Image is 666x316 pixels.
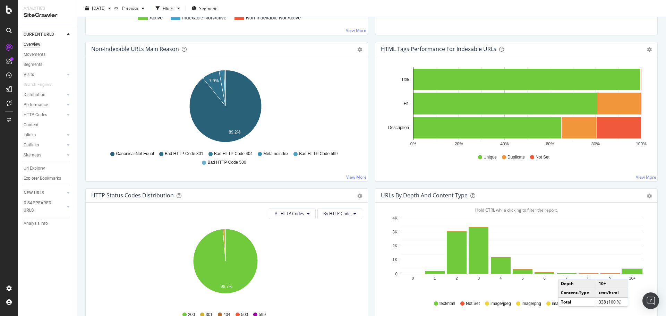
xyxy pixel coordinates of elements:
text: H1 [404,101,409,106]
div: Movements [24,51,45,58]
text: 89.2% [229,130,240,135]
text: 1 [434,276,436,280]
span: 2025 Oct. 12th [92,5,105,11]
span: Bad HTTP Code 500 [207,160,246,165]
a: Visits [24,71,65,78]
td: Depth [558,279,596,288]
a: View More [636,174,656,180]
div: Performance [24,101,48,109]
span: Canonical Not Equal [116,151,154,157]
text: 3K [392,230,398,234]
div: Explorer Bookmarks [24,175,61,182]
div: A chart. [381,214,649,294]
text: 2K [392,244,398,248]
text: 1K [392,257,398,262]
text: 4 [499,276,502,280]
span: Bad HTTP Code 301 [165,151,203,157]
text: Non-Indexable Not Active [246,15,301,20]
a: Distribution [24,91,65,99]
text: Title [401,77,409,82]
div: Segments [24,61,42,68]
a: Analysis Info [24,220,72,227]
a: Explorer Bookmarks [24,175,72,182]
div: NEW URLS [24,189,44,197]
div: Search Engines [24,81,52,88]
td: 338 (100 %) [596,297,628,306]
text: 5 [521,276,523,280]
a: Url Explorer [24,165,72,172]
a: Content [24,121,72,129]
td: text/html [596,288,628,298]
div: Non-Indexable URLs Main Reason [91,45,179,52]
a: Sitemaps [24,152,65,159]
text: 7 [565,276,567,280]
text: Description [388,125,409,130]
a: Inlinks [24,131,65,139]
a: Outlinks [24,142,65,149]
div: Analytics [24,6,71,11]
span: image/png [522,301,541,307]
a: View More [346,174,367,180]
text: 60% [546,142,554,146]
td: Total [558,297,596,306]
text: 9 [609,276,612,280]
div: gear [357,47,362,52]
text: 80% [591,142,600,146]
span: vs [114,5,119,10]
div: Content [24,121,39,129]
svg: A chart. [381,67,649,148]
text: 7.9% [209,78,219,83]
text: 6 [544,276,546,280]
text: 98.7% [221,284,232,289]
span: image/jpeg [490,301,511,307]
a: Search Engines [24,81,59,88]
button: [DATE] [83,3,114,14]
div: SiteCrawler [24,11,71,19]
a: NEW URLS [24,189,65,197]
button: All HTTP Codes [269,208,316,219]
span: By HTTP Code [323,211,351,216]
div: URLs by Depth and Content Type [381,192,468,199]
text: 20% [455,142,463,146]
div: Open Intercom Messenger [642,292,659,309]
span: Unique [484,154,497,160]
div: Url Explorer [24,165,45,172]
div: HTML Tags Performance for Indexable URLs [381,45,496,52]
text: 40% [500,142,509,146]
span: Meta noindex [263,151,288,157]
span: Duplicate [507,154,525,160]
text: 10+ [629,276,636,280]
div: Visits [24,71,34,78]
span: text/html [439,301,455,307]
a: Performance [24,101,65,109]
div: gear [647,47,652,52]
button: Previous [119,3,147,14]
a: View More [346,27,366,33]
td: Content-Type [558,288,596,298]
text: 0% [410,142,417,146]
div: gear [647,194,652,198]
span: Segments [199,5,219,11]
div: gear [357,194,362,198]
text: 100% [636,142,647,146]
div: Distribution [24,91,45,99]
span: Not Set [536,154,549,160]
span: Bad HTTP Code 599 [299,151,338,157]
svg: A chart. [91,67,360,148]
span: image/gif [552,301,569,307]
span: Not Set [466,301,480,307]
span: All HTTP Codes [275,211,304,216]
div: HTTP Status Codes Distribution [91,192,174,199]
span: Previous [119,5,139,11]
text: Active [150,15,163,20]
text: 2 [456,276,458,280]
a: Movements [24,51,72,58]
span: Bad HTTP Code 404 [214,151,253,157]
div: Analysis Info [24,220,48,227]
svg: A chart. [91,225,360,305]
button: By HTTP Code [317,208,362,219]
text: 3 [478,276,480,280]
button: Segments [189,3,221,14]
